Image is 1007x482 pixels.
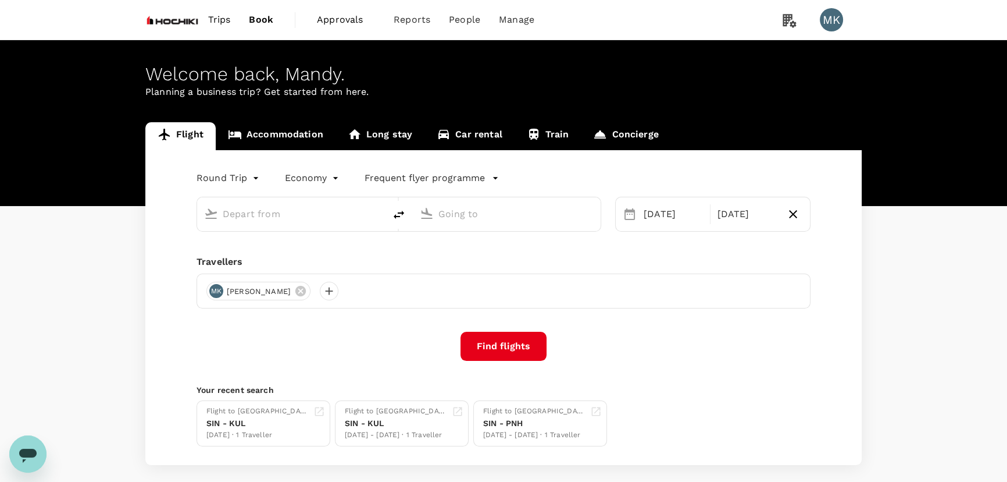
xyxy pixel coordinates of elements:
[285,169,341,187] div: Economy
[394,13,430,27] span: Reports
[249,13,273,27] span: Book
[197,169,262,187] div: Round Trip
[639,203,708,226] div: [DATE]
[197,384,810,396] p: Your recent search
[483,430,585,441] div: [DATE] - [DATE] · 1 Traveller
[209,284,223,298] div: MK
[145,7,199,33] img: Hochiki Asia Pacific Pte Ltd
[515,122,581,150] a: Train
[377,212,379,215] button: Open
[206,430,309,441] div: [DATE] · 1 Traveller
[713,203,781,226] div: [DATE]
[424,122,515,150] a: Car rental
[223,205,360,223] input: Depart from
[499,13,534,27] span: Manage
[483,417,585,430] div: SIN - PNH
[206,417,309,430] div: SIN - KUL
[581,122,670,150] a: Concierge
[438,205,576,223] input: Going to
[385,201,413,229] button: delete
[145,122,216,150] a: Flight
[345,430,447,441] div: [DATE] - [DATE] · 1 Traveller
[197,255,810,269] div: Travellers
[206,282,310,300] div: MK[PERSON_NAME]
[483,406,585,417] div: Flight to [GEOGRAPHIC_DATA]
[345,406,447,417] div: Flight to [GEOGRAPHIC_DATA]
[206,406,309,417] div: Flight to [GEOGRAPHIC_DATA]
[365,171,499,185] button: Frequent flyer programme
[460,332,547,361] button: Find flights
[345,417,447,430] div: SIN - KUL
[145,63,862,85] div: Welcome back , Mandy .
[449,13,480,27] span: People
[208,13,231,27] span: Trips
[9,435,47,473] iframe: Button to launch messaging window
[145,85,862,99] p: Planning a business trip? Get started from here.
[220,286,298,297] span: [PERSON_NAME]
[820,8,843,31] div: MK
[365,171,485,185] p: Frequent flyer programme
[592,212,595,215] button: Open
[317,13,375,27] span: Approvals
[216,122,335,150] a: Accommodation
[335,122,424,150] a: Long stay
